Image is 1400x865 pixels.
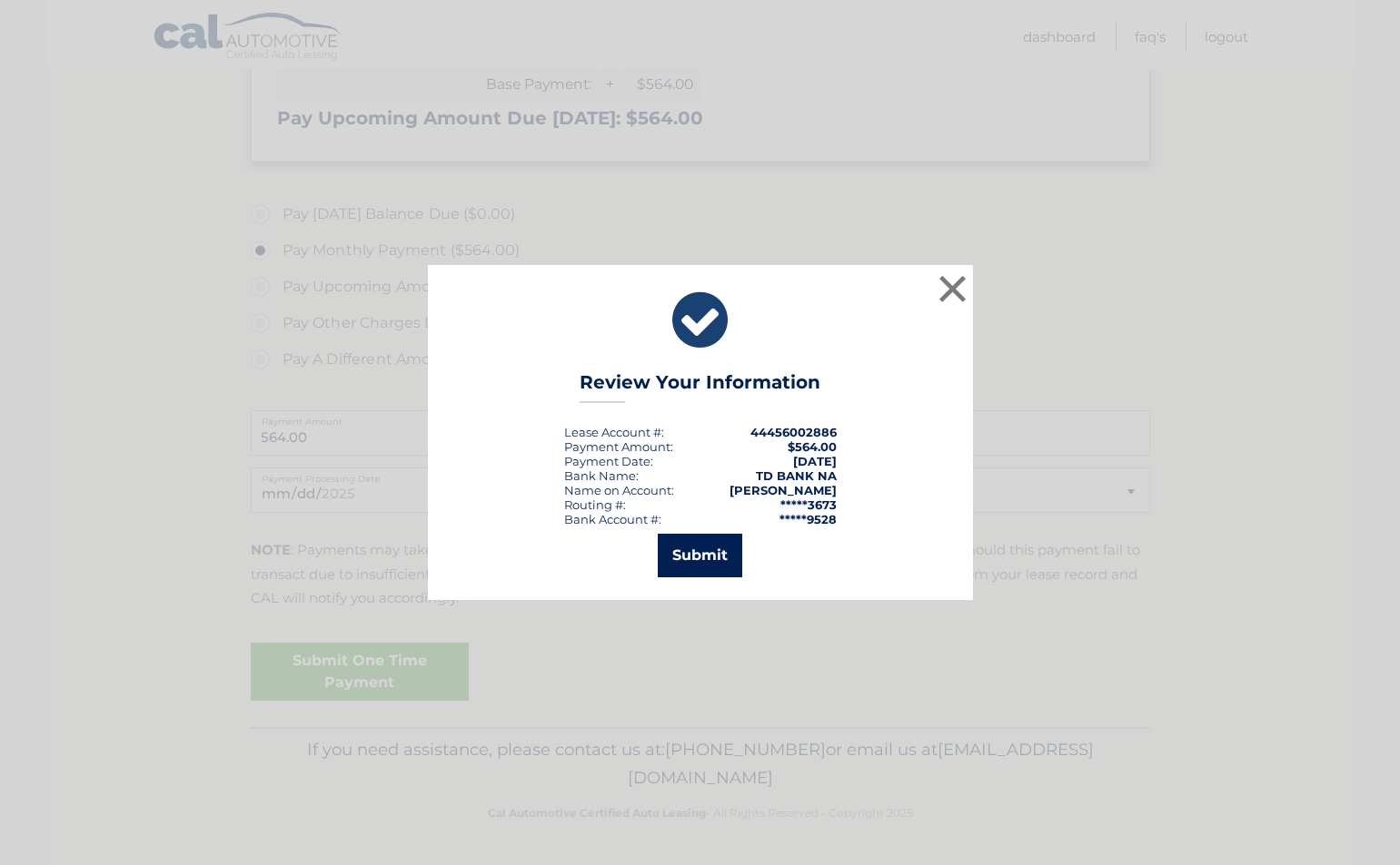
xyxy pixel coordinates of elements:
[564,454,653,468] div: :
[788,439,837,454] span: $564.00
[564,497,626,512] div: Routing #:
[564,483,674,497] div: Name on Account:
[564,439,673,454] div: Payment Amount:
[756,468,837,483] strong: TD BANK NA
[580,371,820,403] h3: Review Your Information
[750,425,837,439] strong: 44456002886
[564,468,639,483] div: Bank Name:
[658,534,742,577] button: Submit
[564,454,650,468] span: Payment Date
[793,454,837,468] span: [DATE]
[564,425,664,439] div: Lease Account #:
[935,270,971,307] button: ×
[730,483,837,497] strong: [PERSON_NAME]
[564,512,661,526] div: Bank Account #:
